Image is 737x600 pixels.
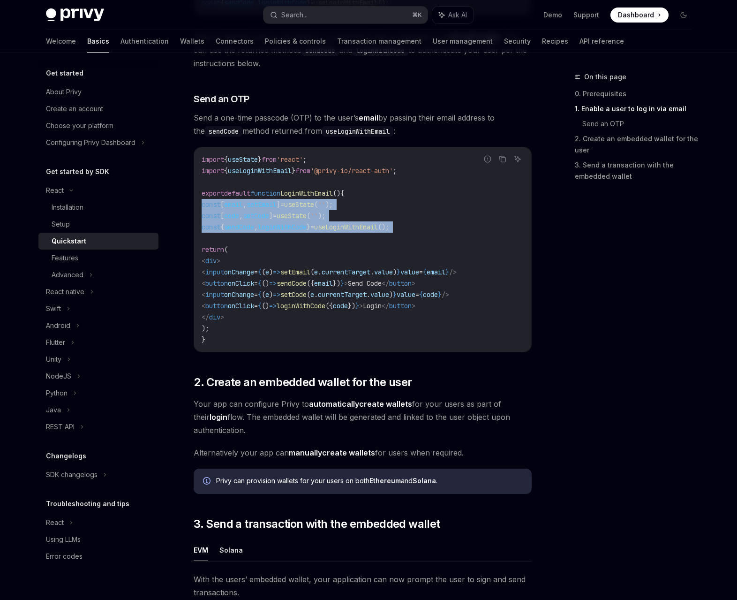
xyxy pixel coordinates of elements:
[575,131,699,158] a: 2. Create an embedded wallet for the user
[52,252,78,264] div: Features
[610,8,669,23] a: Dashboard
[378,223,389,231] span: ();
[277,279,307,288] span: sendCode
[46,354,61,365] div: Unity
[180,30,204,53] a: Wallets
[307,279,314,288] span: ({
[314,268,318,276] span: e
[307,223,310,231] span: }
[265,30,326,53] a: Policies & controls
[46,387,68,399] div: Python
[340,189,344,197] span: {
[318,268,322,276] span: .
[202,279,205,288] span: <
[400,268,419,276] span: value
[202,313,209,321] span: </
[254,223,258,231] span: ,
[322,126,393,137] code: useLoginWithEmail
[210,412,227,422] strong: login
[258,290,262,299] span: {
[277,155,303,164] span: 'react'
[202,167,224,175] span: import
[262,279,269,288] span: ()
[38,117,158,134] a: Choose your platform
[216,30,254,53] a: Connectors
[397,290,415,299] span: value
[481,153,494,165] button: Report incorrect code
[269,268,273,276] span: )
[573,10,599,20] a: Support
[442,290,449,299] span: />
[273,268,280,276] span: =>
[202,212,220,220] span: const
[224,212,239,220] span: code
[277,212,307,220] span: useState
[318,212,325,220] span: );
[359,113,378,122] strong: email
[307,212,310,220] span: (
[314,223,378,231] span: useLoginWithEmail
[202,200,220,209] span: const
[262,155,277,164] span: from
[217,257,220,265] span: >
[38,548,158,565] a: Error codes
[448,10,467,20] span: Ask AI
[46,120,113,131] div: Choose your platform
[433,30,493,53] a: User management
[46,103,103,114] div: Create an account
[423,290,438,299] span: code
[504,30,531,53] a: Security
[224,189,250,197] span: default
[449,268,457,276] span: />
[202,223,220,231] span: const
[284,200,314,209] span: useState
[269,290,273,299] span: )
[289,448,375,458] a: manuallycreate wallets
[370,268,374,276] span: .
[292,167,295,175] span: }
[389,279,412,288] span: button
[263,7,428,23] button: Search...⌘K
[337,30,421,53] a: Transaction management
[382,279,389,288] span: </
[46,68,83,79] h5: Get started
[216,476,522,486] div: Privy can provision wallets for your users on both and .
[228,167,292,175] span: useLoginWithEmail
[374,268,393,276] span: value
[258,279,262,288] span: {
[202,257,205,265] span: <
[333,302,348,310] span: code
[295,167,310,175] span: from
[355,302,359,310] span: }
[262,302,269,310] span: ()
[194,516,440,532] span: 3. Send a transaction with the embedded wallet
[325,200,333,209] span: );
[322,268,370,276] span: currentTarget
[224,167,228,175] span: {
[46,551,83,562] div: Error codes
[309,399,359,409] strong: automatically
[273,290,280,299] span: =>
[194,539,208,561] button: EVM
[325,302,333,310] span: ({
[277,200,280,209] span: ]
[254,268,258,276] span: =
[38,531,158,548] a: Using LLMs
[413,477,436,485] strong: Solana
[194,446,532,459] span: Alternatively your app can for users when required.
[333,189,340,197] span: ()
[258,268,262,276] span: {
[228,279,254,288] span: onClick
[382,302,389,310] span: </
[220,212,224,220] span: [
[46,498,129,509] h5: Troubleshooting and tips
[209,313,220,321] span: div
[348,279,382,288] span: Send Code
[239,212,243,220] span: ,
[247,200,277,209] span: setEmail
[202,189,224,197] span: export
[38,84,158,100] a: About Privy
[254,279,258,288] span: =
[46,137,135,148] div: Configuring Privy Dashboard
[224,155,228,164] span: {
